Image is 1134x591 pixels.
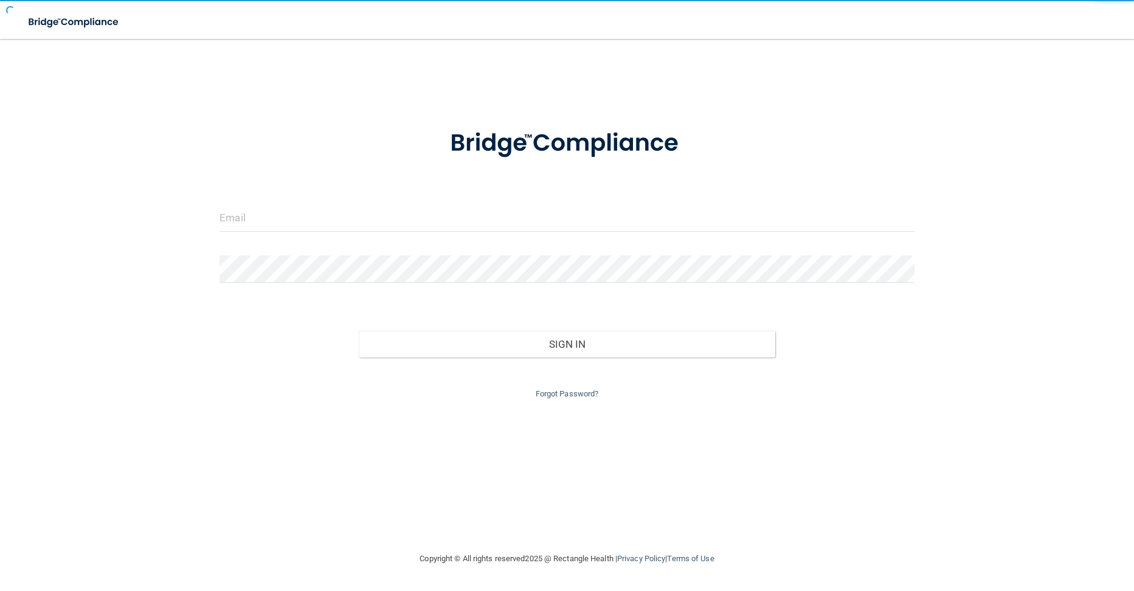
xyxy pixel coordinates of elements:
a: Forgot Password? [536,389,599,398]
a: Privacy Policy [617,554,665,563]
img: bridge_compliance_login_screen.278c3ca4.svg [18,10,130,35]
a: Terms of Use [667,554,714,563]
button: Sign In [359,331,775,358]
input: Email [220,204,914,232]
img: bridge_compliance_login_screen.278c3ca4.svg [425,112,708,175]
div: Copyright © All rights reserved 2025 @ Rectangle Health | | [345,539,789,578]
